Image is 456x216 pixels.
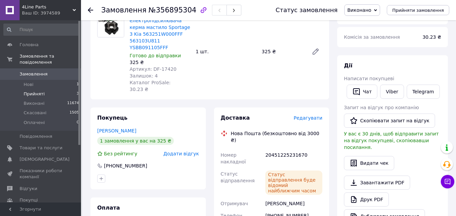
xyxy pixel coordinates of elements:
span: Написати покупцеві [344,76,394,81]
span: 30.23 ₴ [423,34,441,40]
img: Муфта електропідсилювача керма мастило Sportage 3 Kia 563251W000FFF 563103U811 YSBB091105FFF [98,11,124,37]
a: Завантажити PDF [344,176,410,190]
button: Видати чек [344,156,394,170]
span: 11674 [67,100,79,106]
a: Viber [380,85,404,99]
span: Статус відправлення [221,171,255,183]
span: Готово до відправки [130,53,181,58]
span: 0 [77,120,79,126]
span: Додати відгук [163,151,199,156]
span: Скасовані [24,110,47,116]
span: Замовлення [20,71,48,77]
span: №356895304 [149,6,196,14]
span: Оплата [97,205,120,211]
div: Нова Пошта (безкоштовно від 3000 ₴) [229,130,324,144]
span: Доставка [221,115,250,121]
span: У вас є 30 днів, щоб відправити запит на відгук покупцеві, скопіювавши посилання. [344,131,439,150]
span: 4Line Parts [22,4,73,10]
span: Без рейтингу [104,151,137,156]
span: Залишок: 4 [130,73,158,79]
div: [PERSON_NAME] [264,197,324,210]
button: Прийняти замовлення [387,5,449,15]
div: 1 шт. [193,47,259,56]
span: Відгуки [20,186,37,192]
span: Товари та послуги [20,145,62,151]
span: Виконано [347,7,371,13]
a: Редагувати [309,45,322,58]
a: Друк PDF [344,192,389,207]
span: Каталог ProSale: 30.23 ₴ [130,80,170,92]
span: Нові [24,82,33,88]
span: Оплачені [24,120,45,126]
span: Покупці [20,197,38,203]
div: Статус замовлення [275,7,338,13]
span: Дії [344,62,352,69]
span: 1505 [70,110,79,116]
span: Головна [20,42,38,48]
div: Статус відправлення буде відомий найближчим часом [265,171,322,195]
button: Чат [347,85,377,99]
span: Замовлення та повідомлення [20,53,81,65]
span: Прийняти замовлення [392,8,444,13]
span: Повідомлення [20,133,52,140]
span: [DEMOGRAPHIC_DATA] [20,156,70,162]
button: Скопіювати запит на відгук [344,114,435,128]
span: Запит на відгук про компанію [344,105,419,110]
span: Редагувати [294,115,322,121]
div: 325 ₴ [130,59,190,66]
span: Прийняті [24,91,45,97]
button: Чат з покупцем [441,175,454,188]
input: Пошук [3,24,80,36]
div: 325 ₴ [259,47,306,56]
div: 20451225231670 [264,149,324,168]
div: Повернутися назад [88,7,93,13]
span: Отримувач [221,201,248,206]
span: 1 [77,82,79,88]
a: Муфта електропідсилювача керма мастило Sportage 3 Kia 563251W000FFF 563103U811 YSBB091105FFF [130,11,190,50]
span: Показники роботи компанії [20,168,62,180]
span: Комісія за замовлення [344,34,400,40]
a: [PERSON_NAME] [97,128,136,133]
a: Telegram [407,85,440,99]
span: Виконані [24,100,45,106]
span: Артикул: DF-17420 [130,66,177,72]
span: Номер накладної [221,152,246,164]
span: Замовлення [101,6,146,14]
div: Ваш ID: 3974589 [22,10,81,16]
span: 3 [77,91,79,97]
div: 1 замовлення у вас на 325 ₴ [97,137,174,145]
div: [PHONE_NUMBER] [103,162,148,169]
span: Покупець [97,115,128,121]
